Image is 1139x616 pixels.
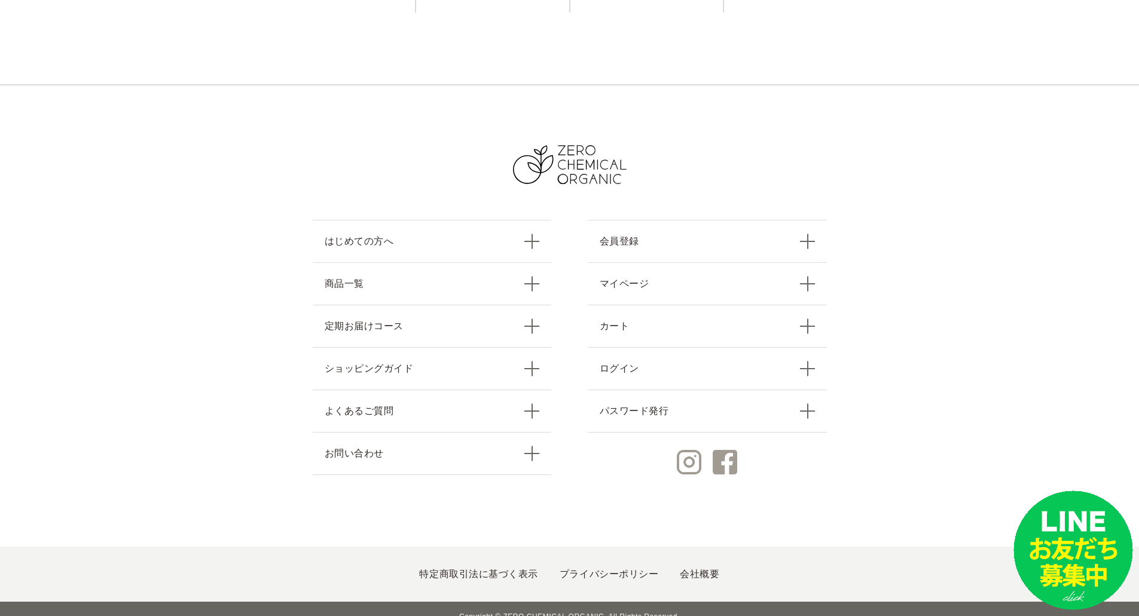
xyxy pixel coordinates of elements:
[680,569,719,579] a: 会社概要
[588,390,827,433] a: パスワード発行
[677,450,701,474] img: Instagram
[313,432,552,475] a: お問い合わせ
[419,569,538,579] a: 特定商取引法に基づく表示
[313,390,552,432] a: よくあるご質問
[588,262,827,305] a: マイページ
[560,569,658,579] a: プライバシーポリシー
[313,220,552,262] a: はじめての方へ
[313,262,552,305] a: 商品一覧
[513,145,627,184] img: ZERO CHEMICAL ORGANIC
[588,305,827,347] a: カート
[313,347,552,390] a: ショッピングガイド
[1013,491,1133,610] img: small_line.png
[588,347,827,390] a: ログイン
[588,220,827,262] a: 会員登録
[313,305,552,347] a: 定期お届けコース
[713,450,737,474] img: Facebook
